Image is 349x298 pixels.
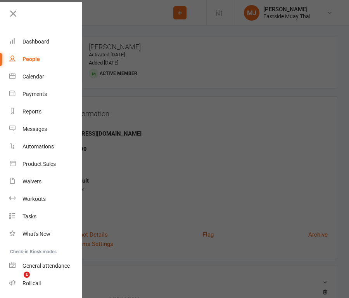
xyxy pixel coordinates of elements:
[22,126,47,132] div: Messages
[9,257,83,275] a: General attendance kiosk mode
[9,138,83,155] a: Automations
[9,275,83,292] a: Roll call
[9,68,83,85] a: Calendar
[9,173,83,190] a: Waivers
[22,91,47,97] div: Payments
[8,272,26,290] iframe: Intercom live chat
[22,161,56,167] div: Product Sales
[22,38,49,45] div: Dashboard
[9,103,83,120] a: Reports
[9,33,83,51] a: Dashboard
[22,143,54,150] div: Automations
[22,263,70,269] div: General attendance
[9,225,83,243] a: What's New
[22,280,41,286] div: Roll call
[22,196,46,202] div: Workouts
[22,178,41,185] div: Waivers
[9,85,83,103] a: Payments
[24,272,30,278] span: 1
[22,213,36,220] div: Tasks
[9,208,83,225] a: Tasks
[22,231,50,237] div: What's New
[22,73,44,80] div: Calendar
[9,190,83,208] a: Workouts
[22,56,40,62] div: People
[9,155,83,173] a: Product Sales
[9,51,83,68] a: People
[9,120,83,138] a: Messages
[22,108,41,115] div: Reports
